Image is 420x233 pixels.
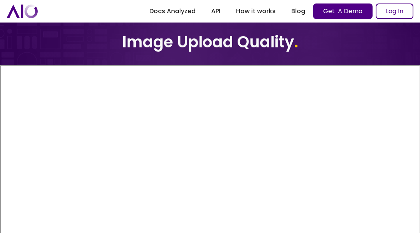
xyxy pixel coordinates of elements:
a: How it works [228,4,283,18]
h2: Image Upload Quality [122,31,298,53]
a: API [203,4,228,18]
a: Get A Demo [313,3,373,19]
a: Blog [283,4,313,18]
a: Docs Analyzed [142,4,203,18]
a: Log In [376,3,413,19]
a: home [7,4,38,18]
span: . [294,31,298,53]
